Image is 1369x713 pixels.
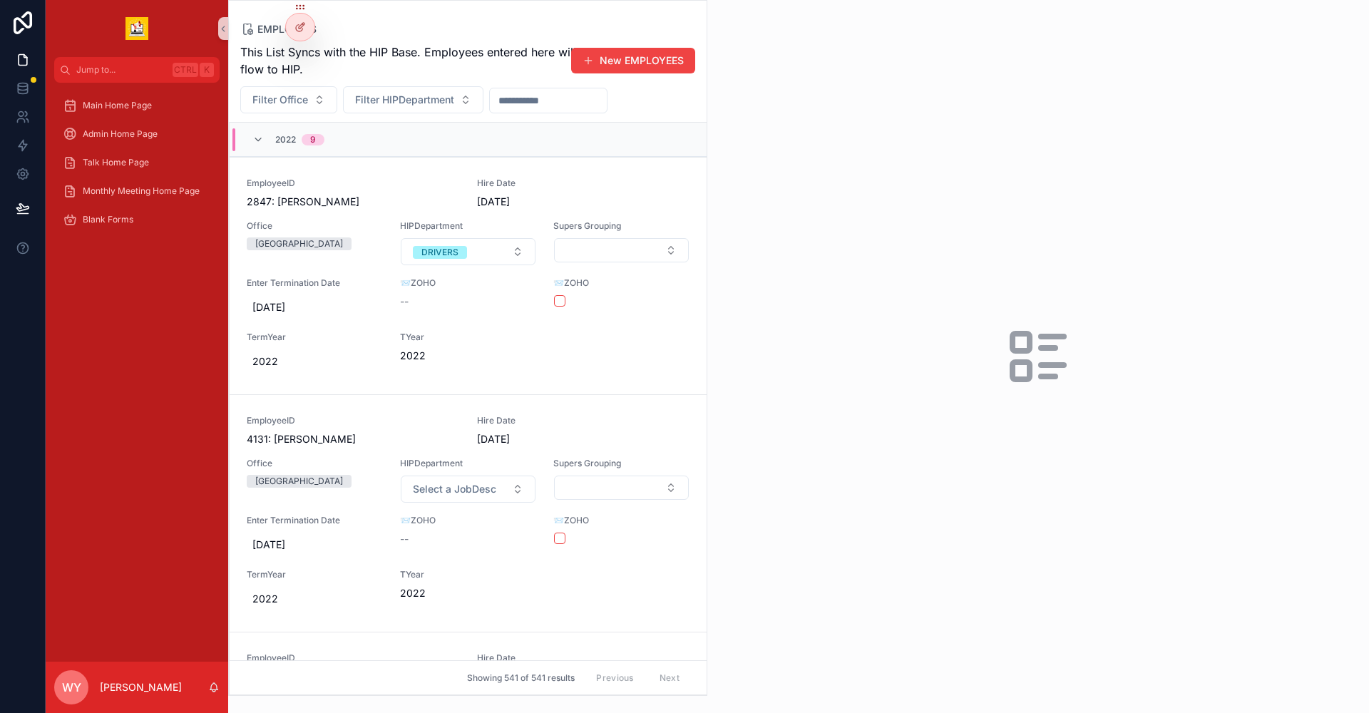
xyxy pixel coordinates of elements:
button: Select Button [343,86,483,113]
button: New EMPLOYEES [571,48,695,73]
a: Main Home Page [54,93,220,118]
span: 2847: [PERSON_NAME] [247,195,460,209]
span: EmployeeID [247,178,460,189]
p: [PERSON_NAME] [100,680,182,694]
span: Office [247,458,383,469]
span: [DATE] [477,195,613,209]
a: Monthly Meeting Home Page [54,178,220,204]
a: EmployeeID2847: [PERSON_NAME]Hire Date[DATE]Office[GEOGRAPHIC_DATA]HIPDepartmentSelect ButtonSupe... [230,157,707,394]
span: HIPDepartment [400,220,536,232]
span: Filter HIPDepartment [355,93,454,107]
span: EMPLOYEES [257,22,317,36]
span: Admin Home Page [83,128,158,140]
span: Main Home Page [83,100,152,111]
div: scrollable content [46,83,228,251]
span: Select a JobDesc [413,482,496,496]
a: Talk Home Page [54,150,220,175]
span: Enter Termination Date [247,277,383,289]
span: Hire Date [477,415,613,426]
span: 📨ZOHO [400,515,536,526]
span: Showing 541 of 541 results [467,672,575,683]
span: 4131: [PERSON_NAME] [247,432,460,446]
span: Filter Office [252,93,308,107]
span: Hire Date [477,178,613,189]
span: K [201,64,212,76]
span: HIPDepartment [400,458,536,469]
span: TermYear [247,569,383,580]
button: Select Button [401,238,535,265]
span: TermYear [247,332,383,343]
a: Blank Forms [54,207,220,232]
span: Supers Grouping [553,220,689,232]
a: Admin Home Page [54,121,220,147]
span: This List Syncs with the HIP Base. Employees entered here will flow to HIP. [240,43,579,78]
span: 2022 [400,586,536,600]
span: [DATE] [252,300,377,314]
button: Select Button [554,238,689,262]
button: Select Button [240,86,337,113]
span: -- [400,532,409,546]
a: EmployeeID4131: [PERSON_NAME]Hire Date[DATE]Office[GEOGRAPHIC_DATA]HIPDepartmentSelect ButtonSupe... [230,394,707,632]
a: EMPLOYEES [240,22,317,36]
span: Ctrl [173,63,198,77]
span: [DATE] [252,538,377,552]
span: EmployeeID [247,652,460,664]
img: App logo [125,17,148,40]
span: [DATE] [477,432,613,446]
span: EmployeeID [247,415,460,426]
button: Select Button [401,476,535,503]
span: Hire Date [477,652,613,664]
span: Office [247,220,383,232]
div: 9 [310,134,316,145]
span: Talk Home Page [83,157,149,168]
span: Jump to... [76,64,167,76]
button: Select Button [554,476,689,500]
span: 2022 [252,592,377,606]
span: Supers Grouping [553,458,689,469]
span: TYear [400,332,536,343]
span: Monthly Meeting Home Page [83,185,200,197]
span: -- [400,294,409,309]
span: 📨ZOHO [553,515,689,526]
button: Jump to...CtrlK [54,57,220,83]
span: Blank Forms [83,214,133,225]
span: Enter Termination Date [247,515,383,526]
div: [GEOGRAPHIC_DATA] [255,475,343,488]
span: 2022 [275,134,296,145]
span: WY [62,679,81,696]
span: 📨ZOHO [553,277,689,289]
span: 📨ZOHO [400,277,536,289]
div: [GEOGRAPHIC_DATA] [255,237,343,250]
span: 2022 [400,349,536,363]
span: 2022 [252,354,377,369]
div: DRIVERS [421,246,458,259]
span: TYear [400,569,536,580]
